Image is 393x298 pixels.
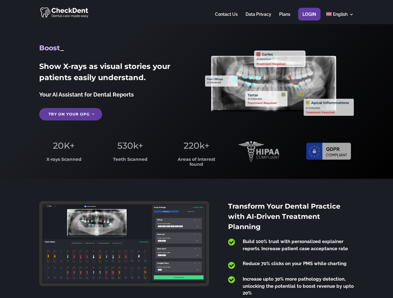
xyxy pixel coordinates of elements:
span: _ [60,44,64,52]
span: Increase upto 30% more pathology detection, unlocking the potential to boost revenue by upto 20% [243,276,354,296]
span: Reduce 70% clicks on your PMS while charting [243,261,347,266]
span: Transform Your Dental Practice with AI-Driven Treatment Planning [228,202,340,231]
a: Try on your OPG [39,108,102,120]
h3: Areas of interest found [172,157,221,170]
span: English [333,12,348,17]
a: English [326,12,354,24]
span: 20K+ [53,140,75,151]
span: 530k+ [117,140,143,151]
span:  [228,276,235,284]
img: X_Ray_annotated [205,51,353,116]
a: Plans [279,12,290,24]
img: CheckDent AI [40,6,89,18]
a: Contact Us [215,12,238,24]
h2: Show X-rays as visual stories your patients easily understand. [39,61,188,86]
span: Boost [39,44,60,52]
span: 220k+ [184,140,209,151]
a: Login [302,12,316,24]
span:  [228,261,235,269]
span: Your AI Assistant for Dental Reports [39,91,134,98]
a: Data Privacy [246,12,271,24]
span:  [228,238,235,246]
span: Build 100% trust with personalized explainer reports. Increase patient case acceptance rate [243,239,348,251]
